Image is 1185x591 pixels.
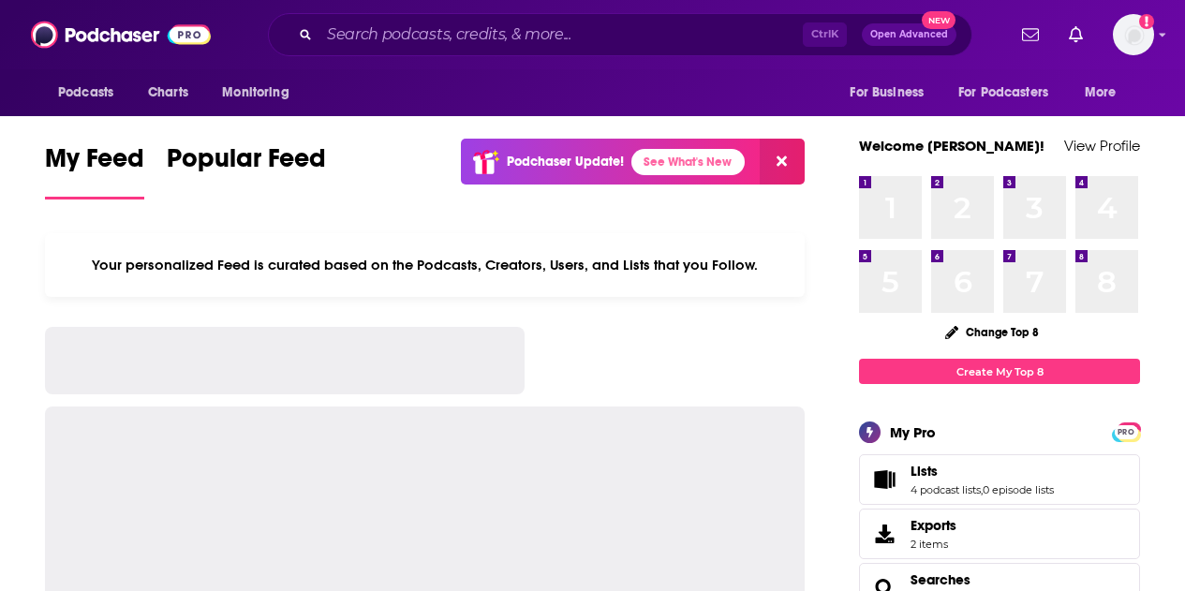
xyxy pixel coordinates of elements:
a: Show notifications dropdown [1015,19,1046,51]
span: My Feed [45,142,144,185]
a: Lists [866,466,903,493]
span: Exports [911,517,956,534]
button: open menu [45,75,138,111]
span: Charts [148,80,188,106]
button: Open AdvancedNew [862,23,956,46]
a: Popular Feed [167,142,326,199]
input: Search podcasts, credits, & more... [319,20,803,50]
span: Popular Feed [167,142,326,185]
p: Podchaser Update! [507,154,624,170]
span: PRO [1115,425,1137,439]
button: Change Top 8 [934,320,1050,344]
a: Show notifications dropdown [1061,19,1090,51]
div: My Pro [890,423,936,441]
span: Monitoring [222,80,289,106]
a: View Profile [1064,137,1140,155]
a: PRO [1115,424,1137,438]
button: open menu [837,75,947,111]
a: 4 podcast lists [911,483,981,496]
button: open menu [1072,75,1140,111]
span: Logged in as HavasAlexa [1113,14,1154,55]
span: , [981,483,983,496]
span: New [922,11,955,29]
span: Ctrl K [803,22,847,47]
button: open menu [209,75,313,111]
span: For Podcasters [958,80,1048,106]
span: Lists [911,463,938,480]
img: Podchaser - Follow, Share and Rate Podcasts [31,17,211,52]
a: My Feed [45,142,144,199]
a: Lists [911,463,1054,480]
a: See What's New [631,149,745,175]
span: Podcasts [58,80,113,106]
button: Show profile menu [1113,14,1154,55]
a: Searches [911,571,970,588]
div: Search podcasts, credits, & more... [268,13,972,56]
a: Exports [859,509,1140,559]
button: open menu [946,75,1075,111]
img: User Profile [1113,14,1154,55]
span: Open Advanced [870,30,948,39]
span: More [1085,80,1117,106]
span: Lists [859,454,1140,505]
span: 2 items [911,538,956,551]
div: Your personalized Feed is curated based on the Podcasts, Creators, Users, and Lists that you Follow. [45,233,805,297]
a: Charts [136,75,200,111]
a: Welcome [PERSON_NAME]! [859,137,1044,155]
svg: Add a profile image [1139,14,1154,29]
span: For Business [850,80,924,106]
a: 0 episode lists [983,483,1054,496]
a: Create My Top 8 [859,359,1140,384]
span: Exports [866,521,903,547]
